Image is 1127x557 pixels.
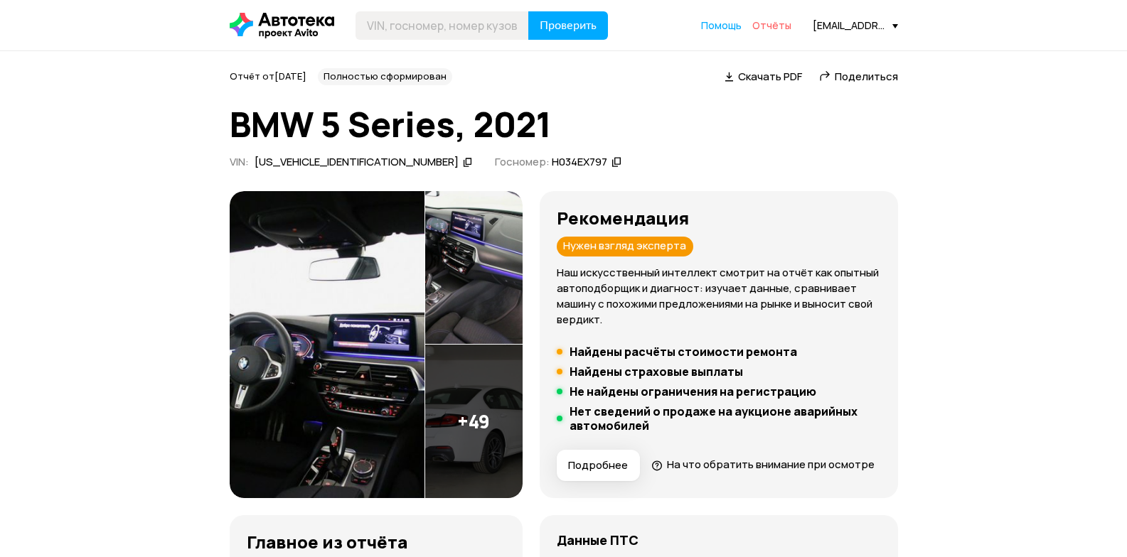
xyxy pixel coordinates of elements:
[570,345,797,359] h5: Найдены расчёты стоимости ремонта
[528,11,608,40] button: Проверить
[725,69,802,84] a: Скачать PDF
[819,69,898,84] a: Поделиться
[356,11,529,40] input: VIN, госномер, номер кузова
[568,458,628,472] span: Подробнее
[570,364,743,379] h5: Найдены страховые выплаты
[835,69,898,84] span: Поделиться
[701,18,742,32] span: Помощь
[495,154,550,169] span: Госномер:
[247,532,506,552] h3: Главное из отчёта
[570,404,881,433] h5: Нет сведений о продаже на аукционе аварийных автомобилей
[230,154,249,169] span: VIN :
[557,237,693,256] div: Нужен взгляд эксперта
[318,68,452,85] div: Полностью сформирован
[752,18,791,33] a: Отчёты
[230,70,306,82] span: Отчёт от [DATE]
[651,457,875,472] a: На что обратить внимание при осмотре
[701,18,742,33] a: Помощь
[557,208,881,228] h3: Рекомендация
[540,20,597,31] span: Проверить
[738,69,802,84] span: Скачать PDF
[557,450,640,481] button: Подробнее
[552,155,607,170] div: Н034ЕХ797
[667,457,875,472] span: На что обратить внимание при осмотре
[255,155,459,170] div: [US_VEHICLE_IDENTIFICATION_NUMBER]
[570,384,816,399] h5: Не найдены ограничения на регистрацию
[557,532,639,548] h4: Данные ПТС
[230,105,898,144] h1: BMW 5 Series, 2021
[557,265,881,328] p: Наш искусственный интеллект смотрит на отчёт как опытный автоподборщик и диагност: изучает данные...
[813,18,898,32] div: [EMAIL_ADDRESS][DOMAIN_NAME]
[752,18,791,32] span: Отчёты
